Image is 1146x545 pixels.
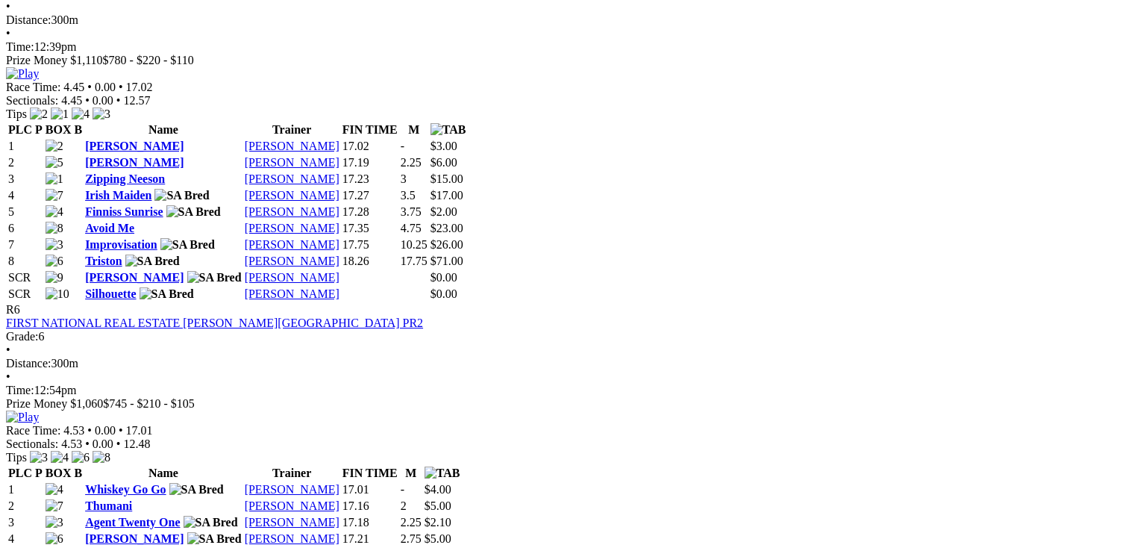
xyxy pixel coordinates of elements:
[245,499,339,512] a: [PERSON_NAME]
[245,255,339,267] a: [PERSON_NAME]
[401,532,422,545] text: 2.75
[342,188,398,203] td: 17.27
[425,532,451,545] span: $5.00
[6,330,1129,343] div: 6
[123,437,150,450] span: 12.48
[46,287,69,301] img: 10
[63,81,84,93] span: 4.45
[401,222,422,234] text: 4.75
[401,189,416,202] text: 3.5
[85,271,184,284] a: [PERSON_NAME]
[7,482,43,497] td: 1
[245,287,339,300] a: [PERSON_NAME]
[7,515,43,530] td: 3
[245,516,339,529] a: [PERSON_NAME]
[85,205,163,218] a: Finniss Sunrise
[85,483,166,496] a: Whiskey Go Go
[6,27,10,40] span: •
[245,532,339,545] a: [PERSON_NAME]
[7,221,43,236] td: 6
[425,467,460,480] img: TAB
[245,189,339,202] a: [PERSON_NAME]
[342,466,398,481] th: FIN TIME
[85,516,180,529] a: Agent Twenty One
[85,499,132,512] a: Thumani
[6,451,27,464] span: Tips
[46,205,63,219] img: 4
[46,123,72,136] span: BOX
[342,122,398,137] th: FIN TIME
[85,94,90,107] span: •
[401,483,404,496] text: -
[6,94,58,107] span: Sectionals:
[84,122,242,137] th: Name
[401,140,404,152] text: -
[169,483,224,496] img: SA Bred
[6,343,10,356] span: •
[7,237,43,252] td: 7
[30,451,48,464] img: 3
[95,81,116,93] span: 0.00
[401,205,422,218] text: 3.75
[72,451,90,464] img: 6
[95,424,116,437] span: 0.00
[166,205,221,219] img: SA Bred
[93,108,110,121] img: 3
[6,411,39,424] img: Play
[6,437,58,450] span: Sectionals:
[85,156,184,169] a: [PERSON_NAME]
[6,81,60,93] span: Race Time:
[125,255,180,268] img: SA Bred
[430,222,463,234] span: $23.00
[160,238,215,252] img: SA Bred
[184,516,238,529] img: SA Bred
[401,172,407,185] text: 3
[6,384,34,396] span: Time:
[244,466,340,481] th: Trainer
[6,13,51,26] span: Distance:
[140,287,194,301] img: SA Bred
[87,81,92,93] span: •
[93,451,110,464] img: 8
[126,81,153,93] span: 17.02
[7,139,43,154] td: 1
[6,330,39,343] span: Grade:
[7,270,43,285] td: SCR
[187,271,242,284] img: SA Bred
[85,172,165,185] a: Zipping Neeson
[6,357,51,370] span: Distance:
[342,155,398,170] td: 17.19
[430,156,457,169] span: $6.00
[46,499,63,513] img: 7
[6,357,1129,370] div: 300m
[93,94,113,107] span: 0.00
[430,255,463,267] span: $71.00
[85,140,184,152] a: [PERSON_NAME]
[401,516,422,529] text: 2.25
[116,437,121,450] span: •
[245,238,339,251] a: [PERSON_NAME]
[46,516,63,529] img: 3
[30,108,48,121] img: 2
[430,271,457,284] span: $0.00
[46,238,63,252] img: 3
[401,156,422,169] text: 2.25
[400,466,422,481] th: M
[46,172,63,186] img: 1
[245,483,339,496] a: [PERSON_NAME]
[46,255,63,268] img: 6
[7,172,43,187] td: 3
[6,424,60,437] span: Race Time:
[342,254,398,269] td: 18.26
[430,205,457,218] span: $2.00
[46,467,72,479] span: BOX
[6,317,423,329] a: FIRST NATIONAL REAL ESTATE [PERSON_NAME][GEOGRAPHIC_DATA] PR2
[46,483,63,496] img: 4
[342,172,398,187] td: 17.23
[6,370,10,383] span: •
[430,238,463,251] span: $26.00
[35,467,43,479] span: P
[35,123,43,136] span: P
[46,140,63,153] img: 2
[72,108,90,121] img: 4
